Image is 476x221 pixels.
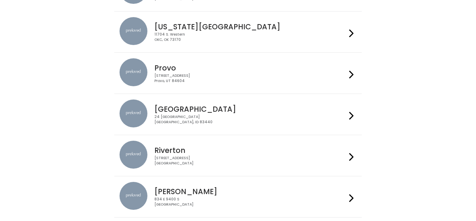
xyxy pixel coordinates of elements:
div: 24 [GEOGRAPHIC_DATA] [GEOGRAPHIC_DATA], ID 83440 [154,115,346,125]
div: 834 E 9400 S [GEOGRAPHIC_DATA] [154,197,346,207]
h4: [GEOGRAPHIC_DATA] [154,105,346,113]
a: preloved location [US_STATE][GEOGRAPHIC_DATA] 11704 S. WesternOKC, OK 73170 [120,17,356,47]
img: preloved location [120,182,147,210]
img: preloved location [120,100,147,127]
h4: Riverton [154,146,346,154]
a: preloved location [GEOGRAPHIC_DATA] 24 [GEOGRAPHIC_DATA][GEOGRAPHIC_DATA], ID 83440 [120,100,356,129]
img: preloved location [120,58,147,86]
div: [STREET_ADDRESS] Provo, UT 84604 [154,73,346,83]
div: 11704 S. Western OKC, OK 73170 [154,32,346,42]
a: preloved location [PERSON_NAME] 834 E 9400 S[GEOGRAPHIC_DATA] [120,182,356,212]
h4: [US_STATE][GEOGRAPHIC_DATA] [154,23,346,31]
h4: Provo [154,64,346,72]
a: preloved location Riverton [STREET_ADDRESS][GEOGRAPHIC_DATA] [120,141,356,170]
img: preloved location [120,17,147,45]
div: [STREET_ADDRESS] [GEOGRAPHIC_DATA] [154,156,346,166]
h4: [PERSON_NAME] [154,187,346,196]
a: preloved location Provo [STREET_ADDRESS]Provo, UT 84604 [120,58,356,88]
img: preloved location [120,141,147,169]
